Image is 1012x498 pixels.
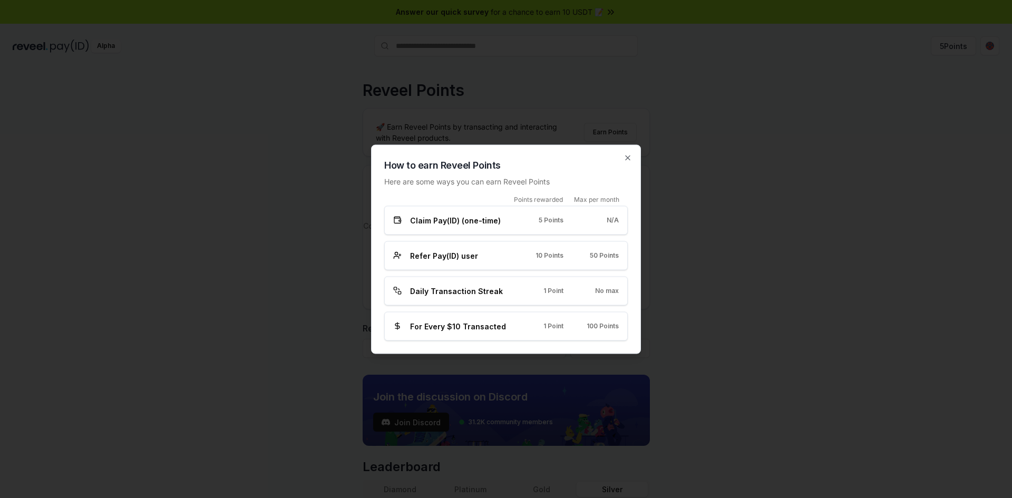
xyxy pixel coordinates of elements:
[587,322,619,330] span: 100 Points
[536,251,563,260] span: 10 Points
[410,320,506,331] span: For Every $10 Transacted
[539,216,563,224] span: 5 Points
[574,195,619,203] span: Max per month
[410,285,503,296] span: Daily Transaction Streak
[543,287,563,295] span: 1 Point
[410,250,478,261] span: Refer Pay(ID) user
[590,251,619,260] span: 50 Points
[607,216,619,224] span: N/A
[595,287,619,295] span: No max
[543,322,563,330] span: 1 Point
[514,195,563,203] span: Points rewarded
[384,175,628,187] p: Here are some ways you can earn Reveel Points
[410,214,501,226] span: Claim Pay(ID) (one-time)
[384,158,628,172] h2: How to earn Reveel Points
